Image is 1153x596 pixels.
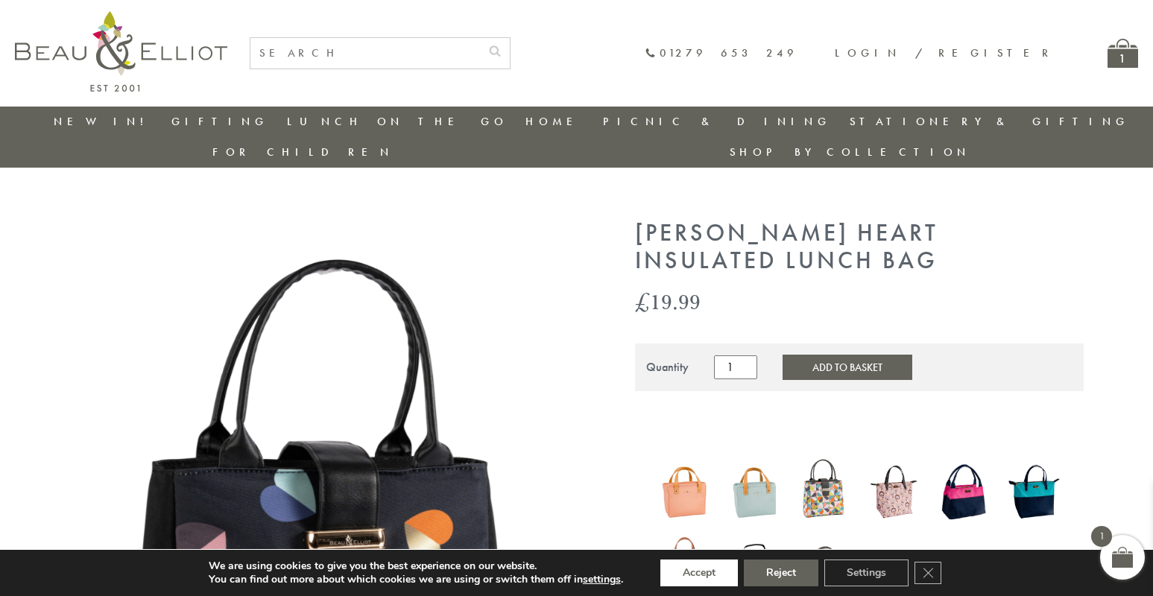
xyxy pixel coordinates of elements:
input: SEARCH [250,38,480,69]
a: Colour Block Luxury Insulated Lunch Bag [1006,456,1061,530]
span: 1 [1091,526,1112,547]
a: For Children [212,145,394,159]
a: Stationery & Gifting [850,114,1129,129]
iframe: Secure express checkout frame [632,400,859,436]
iframe: Secure express checkout frame [860,400,1087,436]
img: logo [15,11,227,92]
span: £ [635,286,650,317]
a: 01279 653 249 [645,47,797,60]
a: Lexington lunch bag blush [657,455,713,532]
button: Reject [744,559,818,586]
a: Boho Luxury Insulated Lunch Bag [867,456,922,530]
p: We are using cookies to give you the best experience on our website. [209,559,623,573]
button: settings [583,573,621,586]
bdi: 19.99 [635,286,701,317]
img: Boho Luxury Insulated Lunch Bag [867,456,922,527]
a: Home [525,114,585,129]
a: New in! [54,114,154,129]
a: Colour Block Insulated Lunch Bag [936,456,991,530]
input: Product quantity [714,355,757,379]
button: Close GDPR Cookie Banner [914,562,941,584]
img: Carnaby Bloom Insulated Lunch Handbag [797,456,852,527]
button: Add to Basket [783,355,912,380]
button: Settings [824,559,909,586]
button: Accept [660,559,738,586]
a: Lunch On The Go [287,114,508,129]
a: 1 [1108,39,1138,68]
a: Lexington lunch bag eau de nil [727,455,782,532]
img: Lexington lunch bag blush [657,455,713,528]
a: Carnaby Bloom Insulated Lunch Handbag [797,456,852,530]
img: Lexington lunch bag eau de nil [727,455,782,528]
h1: [PERSON_NAME] Heart Insulated Lunch Bag [635,220,1084,275]
p: You can find out more about which cookies we are using or switch them off in . [209,573,623,586]
a: Gifting [171,114,268,129]
a: Picnic & Dining [603,114,831,129]
a: Login / Register [835,45,1055,60]
img: Colour Block Luxury Insulated Lunch Bag [1006,456,1061,527]
a: Shop by collection [730,145,970,159]
div: Quantity [646,361,689,374]
img: Colour Block Insulated Lunch Bag [936,456,991,527]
